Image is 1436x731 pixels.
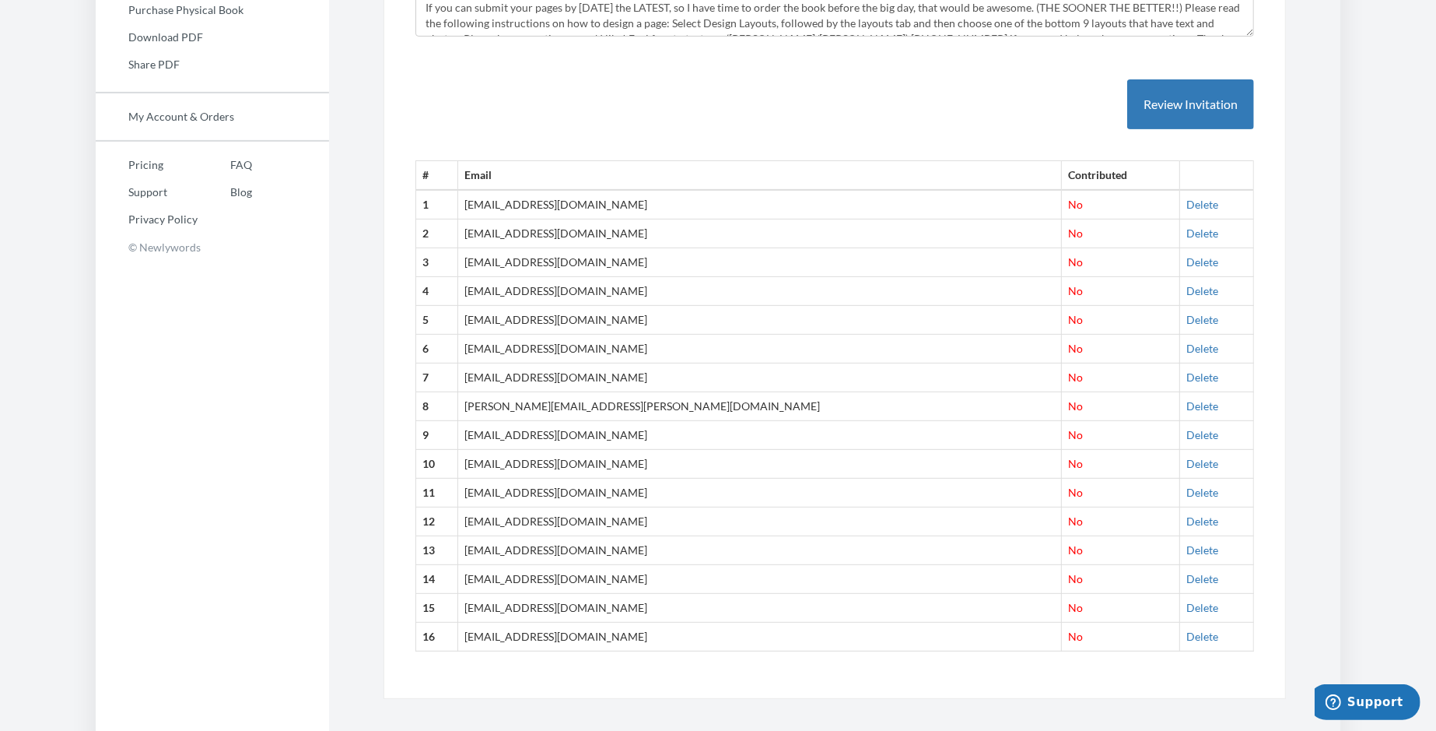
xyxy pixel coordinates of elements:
[416,536,458,565] th: 13
[1186,371,1218,384] a: Delete
[96,105,329,128] a: My Account & Orders
[458,536,1062,565] td: [EMAIL_ADDRESS][DOMAIN_NAME]
[1068,543,1083,557] span: No
[458,306,1062,335] td: [EMAIL_ADDRESS][DOMAIN_NAME]
[416,306,458,335] th: 5
[96,235,329,259] p: © Newlywords
[458,364,1062,392] td: [EMAIL_ADDRESS][DOMAIN_NAME]
[1186,227,1218,240] a: Delete
[198,181,252,204] a: Blog
[1068,601,1083,614] span: No
[1186,313,1218,326] a: Delete
[1068,198,1083,211] span: No
[416,248,458,277] th: 3
[416,421,458,450] th: 9
[1186,399,1218,413] a: Delete
[416,335,458,364] th: 6
[458,508,1062,536] td: [EMAIL_ADDRESS][DOMAIN_NAME]
[96,153,198,177] a: Pricing
[1061,161,1179,190] th: Contributed
[1068,284,1083,297] span: No
[416,508,458,536] th: 12
[458,277,1062,306] td: [EMAIL_ADDRESS][DOMAIN_NAME]
[1186,543,1218,557] a: Delete
[416,450,458,479] th: 10
[1186,486,1218,499] a: Delete
[1127,79,1254,130] button: Review Invitation
[416,479,458,508] th: 11
[416,594,458,623] th: 15
[198,153,252,177] a: FAQ
[1186,198,1218,211] a: Delete
[1186,342,1218,355] a: Delete
[458,190,1062,219] td: [EMAIL_ADDRESS][DOMAIN_NAME]
[416,277,458,306] th: 4
[416,623,458,652] th: 16
[458,565,1062,594] td: [EMAIL_ADDRESS][DOMAIN_NAME]
[1186,515,1218,528] a: Delete
[458,248,1062,277] td: [EMAIL_ADDRESS][DOMAIN_NAME]
[1068,255,1083,269] span: No
[416,161,458,190] th: #
[458,479,1062,508] td: [EMAIL_ADDRESS][DOMAIN_NAME]
[1068,313,1083,326] span: No
[458,450,1062,479] td: [EMAIL_ADDRESS][DOMAIN_NAME]
[458,335,1062,364] td: [EMAIL_ADDRESS][DOMAIN_NAME]
[1068,515,1083,528] span: No
[458,220,1062,248] td: [EMAIL_ADDRESS][DOMAIN_NAME]
[1068,572,1083,585] span: No
[96,53,329,76] a: Share PDF
[1068,457,1083,470] span: No
[1068,371,1083,384] span: No
[458,594,1062,623] td: [EMAIL_ADDRESS][DOMAIN_NAME]
[1186,284,1218,297] a: Delete
[1315,684,1420,723] iframe: Opens a widget where you can chat to one of our agents
[458,421,1062,450] td: [EMAIL_ADDRESS][DOMAIN_NAME]
[1068,630,1083,643] span: No
[1186,601,1218,614] a: Delete
[1068,486,1083,499] span: No
[458,161,1062,190] th: Email
[416,190,458,219] th: 1
[1186,572,1218,585] a: Delete
[96,181,198,204] a: Support
[1068,428,1083,441] span: No
[96,208,198,231] a: Privacy Policy
[1186,428,1218,441] a: Delete
[1186,255,1218,269] a: Delete
[458,392,1062,421] td: [PERSON_NAME][EMAIL_ADDRESS][PERSON_NAME][DOMAIN_NAME]
[416,364,458,392] th: 7
[96,26,329,49] a: Download PDF
[1186,630,1218,643] a: Delete
[416,220,458,248] th: 2
[1068,227,1083,240] span: No
[1186,457,1218,470] a: Delete
[458,623,1062,652] td: [EMAIL_ADDRESS][DOMAIN_NAME]
[1068,399,1083,413] span: No
[416,565,458,594] th: 14
[1068,342,1083,355] span: No
[416,392,458,421] th: 8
